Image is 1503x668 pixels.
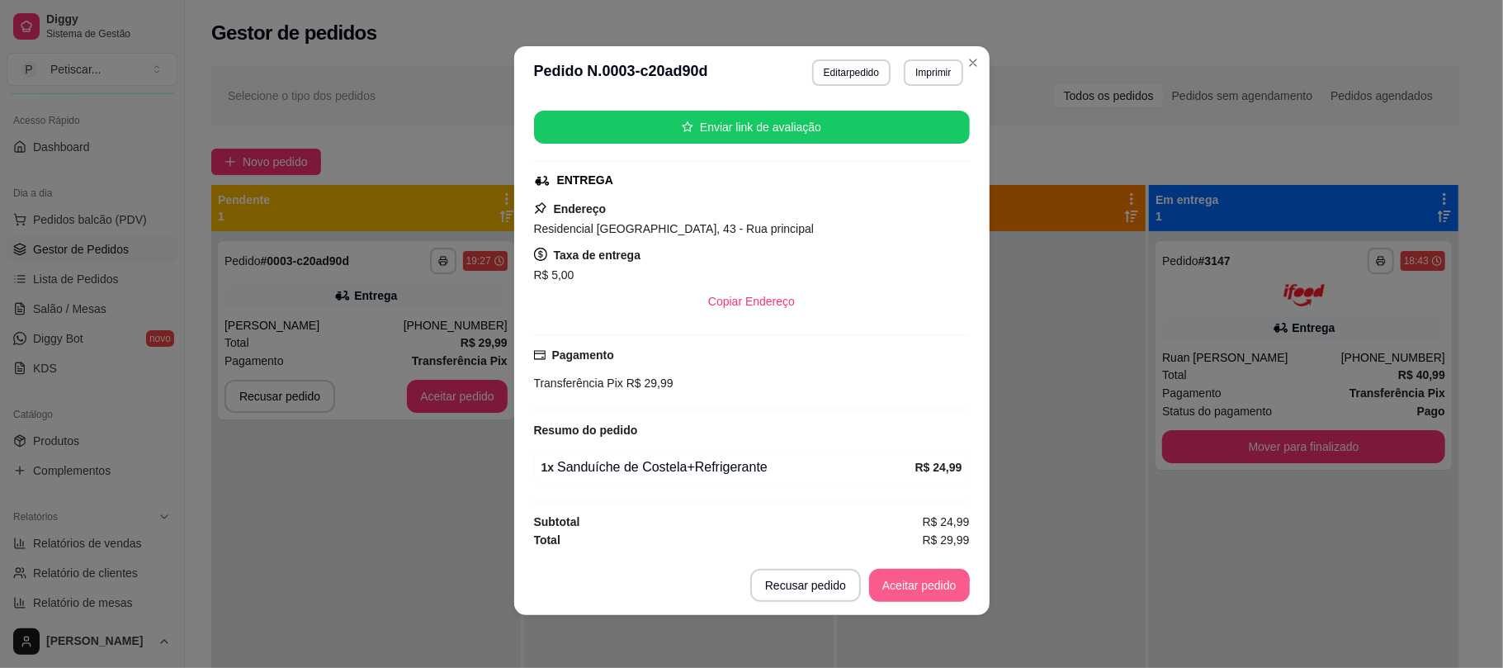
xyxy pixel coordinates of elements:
strong: R$ 24,99 [915,461,962,474]
strong: Subtotal [534,515,580,528]
div: ENTREGA [557,172,613,189]
strong: Endereço [554,202,607,216]
strong: Pagamento [552,348,614,362]
button: Recusar pedido [750,569,861,602]
button: Editarpedido [812,59,891,86]
span: R$ 5,00 [534,268,574,282]
button: Imprimir [904,59,962,86]
h3: Pedido N. 0003-c20ad90d [534,59,708,86]
span: Transferência Pix [534,377,623,390]
span: Residencial [GEOGRAPHIC_DATA], 43 - Rua principal [534,222,815,235]
span: R$ 24,99 [923,513,970,531]
strong: 1 x [541,461,555,474]
button: starEnviar link de avaliação [534,111,970,144]
strong: Total [534,533,560,547]
button: Aceitar pedido [869,569,970,602]
button: Copiar Endereço [695,285,808,318]
span: pushpin [534,201,547,215]
span: credit-card [534,349,546,361]
div: Sanduíche de Costela+Refrigerante [541,457,915,477]
span: R$ 29,99 [923,531,970,549]
button: Close [960,50,986,76]
span: star [682,121,693,133]
span: R$ 29,99 [623,377,674,390]
strong: Resumo do pedido [534,424,638,437]
strong: Taxa de entrega [554,249,641,262]
span: dollar [534,248,547,261]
